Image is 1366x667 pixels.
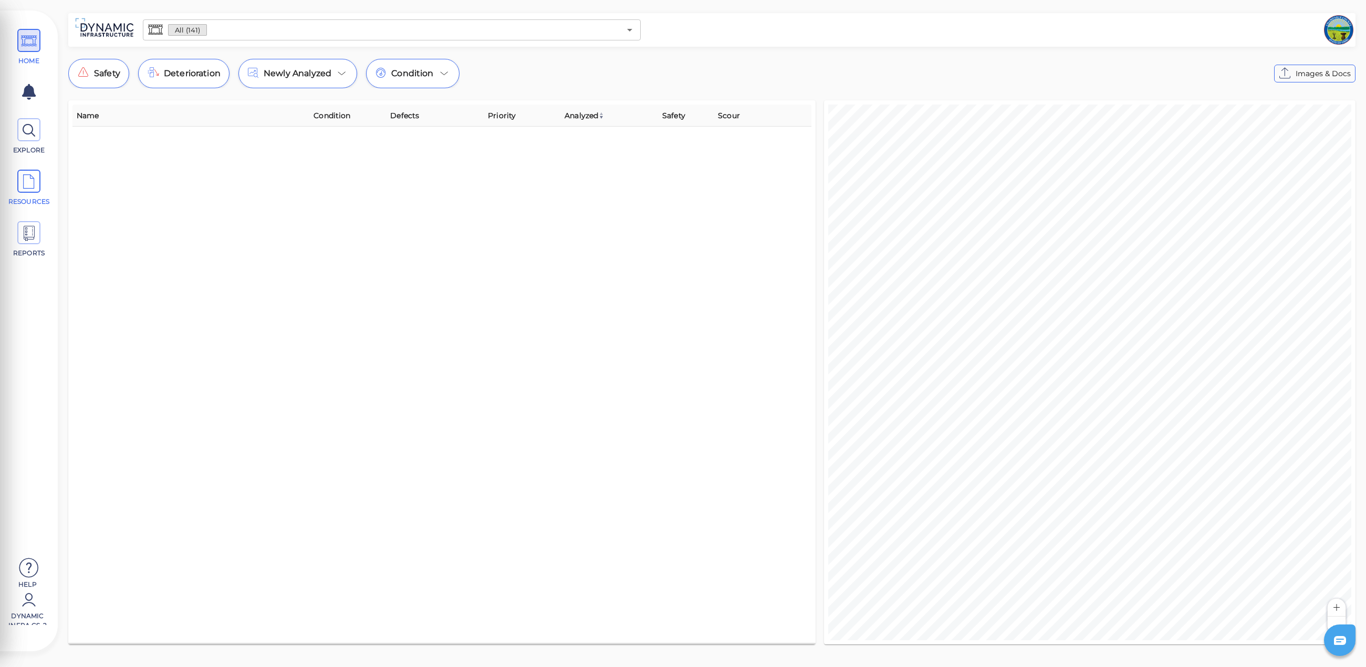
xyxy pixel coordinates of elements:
[169,25,206,35] span: All (141)
[314,109,350,122] span: Condition
[5,118,53,155] a: EXPLORE
[5,170,53,206] a: RESOURCES
[622,23,637,37] button: Open
[1274,65,1355,82] button: Images & Docs
[488,109,516,122] span: Priority
[264,67,331,80] span: Newly Analyzed
[1328,599,1346,617] button: Zoom in
[565,109,604,122] span: Analyzed
[828,105,1351,640] canvas: Map
[77,109,99,122] span: Name
[1296,67,1351,80] span: Images & Docs
[5,580,50,588] span: Help
[5,29,53,66] a: HOME
[5,221,53,258] a: REPORTS
[1328,617,1346,634] button: Zoom out
[718,109,740,122] span: Scour
[7,248,51,258] span: REPORTS
[390,109,419,122] span: Defects
[7,197,51,206] span: RESOURCES
[391,67,433,80] span: Condition
[164,67,221,80] span: Deterioration
[5,611,50,625] span: Dynamic Infra CS-2
[662,109,685,122] span: Safety
[94,67,120,80] span: Safety
[7,56,51,66] span: HOME
[598,112,604,119] img: sort_z_to_a
[7,145,51,155] span: EXPLORE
